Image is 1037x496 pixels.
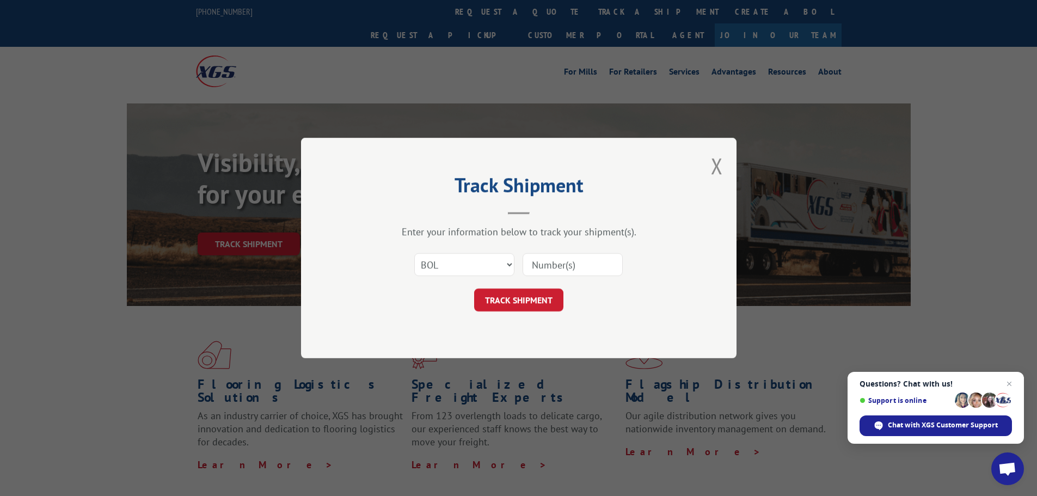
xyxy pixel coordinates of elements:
div: Chat with XGS Customer Support [860,415,1012,436]
button: TRACK SHIPMENT [474,289,563,311]
input: Number(s) [523,253,623,276]
h2: Track Shipment [355,177,682,198]
span: Chat with XGS Customer Support [888,420,998,430]
span: Close chat [1003,377,1016,390]
div: Open chat [991,452,1024,485]
span: Questions? Chat with us! [860,379,1012,388]
span: Support is online [860,396,951,405]
button: Close modal [711,151,723,180]
div: Enter your information below to track your shipment(s). [355,225,682,238]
